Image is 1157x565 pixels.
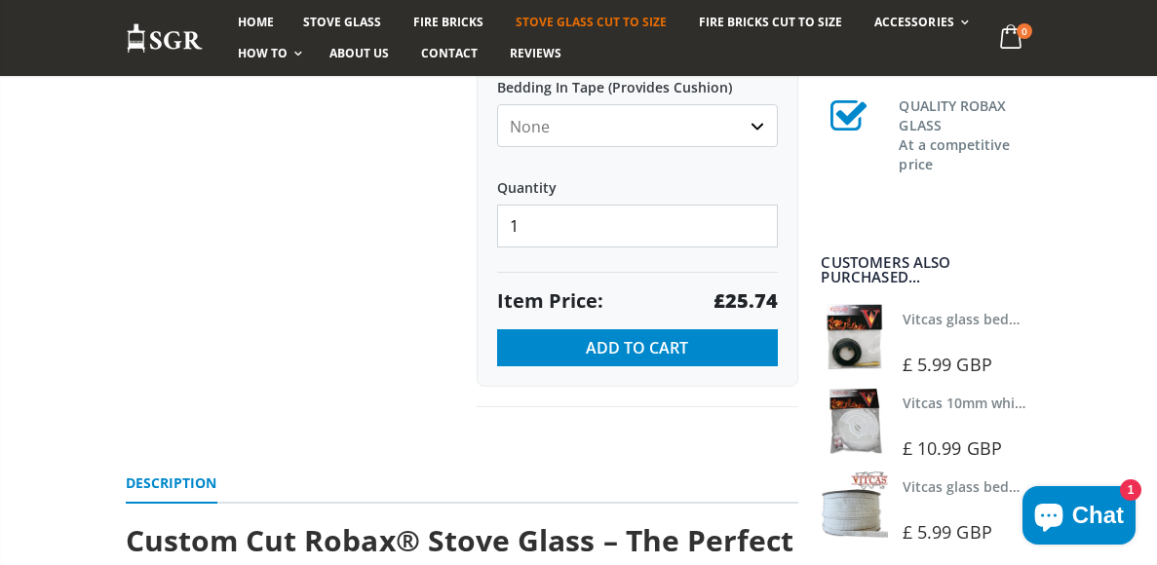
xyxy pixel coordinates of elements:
[406,38,492,69] a: Contact
[510,45,561,61] span: Reviews
[899,93,1031,174] h3: QUALITY ROBAX GLASS At a competitive price
[821,471,887,538] img: Vitcas stove glass bedding in tape
[903,520,992,544] span: £ 5.99 GBP
[238,45,288,61] span: How To
[421,45,478,61] span: Contact
[315,38,404,69] a: About us
[413,14,483,30] span: Fire Bricks
[699,14,842,30] span: Fire Bricks Cut To Size
[126,22,204,55] img: Stove Glass Replacement
[821,304,887,370] img: Vitcas stove glass bedding in tape
[821,388,887,454] img: Vitcas white rope, glue and gloves kit 10mm
[903,353,992,376] span: £ 5.99 GBP
[586,337,688,358] span: Add to Cart
[821,255,1031,284] div: Customers also purchased...
[684,7,857,38] a: Fire Bricks Cut To Size
[497,162,778,197] label: Quantity
[399,7,498,38] a: Fire Bricks
[991,19,1031,57] a: 0
[903,436,1002,460] span: £ 10.99 GBP
[497,287,603,315] span: Item Price:
[1017,23,1032,39] span: 0
[303,14,381,30] span: Stove Glass
[223,7,289,38] a: Home
[713,287,778,315] strong: £25.74
[126,465,217,504] a: Description
[501,7,681,38] a: Stove Glass Cut To Size
[874,14,953,30] span: Accessories
[329,45,389,61] span: About us
[516,14,667,30] span: Stove Glass Cut To Size
[1017,486,1141,549] inbox-online-store-chat: Shopify online store chat
[238,14,274,30] span: Home
[860,7,978,38] a: Accessories
[223,38,312,69] a: How To
[289,7,396,38] a: Stove Glass
[495,38,576,69] a: Reviews
[497,329,778,366] button: Add to Cart
[497,61,778,96] label: Bedding In Tape (Provides Cushion)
